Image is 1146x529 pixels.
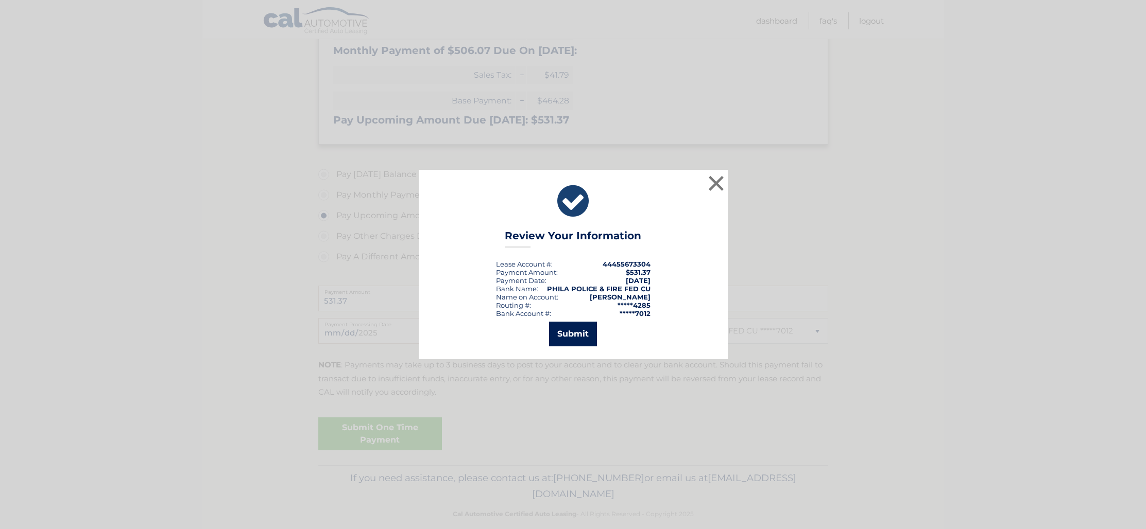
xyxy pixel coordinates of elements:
strong: PHILA POLICE & FIRE FED CU [547,285,651,293]
strong: 44455673304 [603,260,651,268]
div: Lease Account #: [496,260,553,268]
button: × [706,173,727,193]
h3: Review Your Information [505,230,641,248]
strong: [PERSON_NAME] [590,293,651,301]
div: : [496,276,546,285]
span: [DATE] [626,276,651,285]
div: Name on Account: [496,293,558,301]
div: Payment Amount: [496,268,558,276]
span: $531.37 [626,268,651,276]
span: Payment Date [496,276,545,285]
div: Bank Name: [496,285,538,293]
div: Routing #: [496,301,531,309]
div: Bank Account #: [496,309,551,318]
button: Submit [549,322,597,346]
